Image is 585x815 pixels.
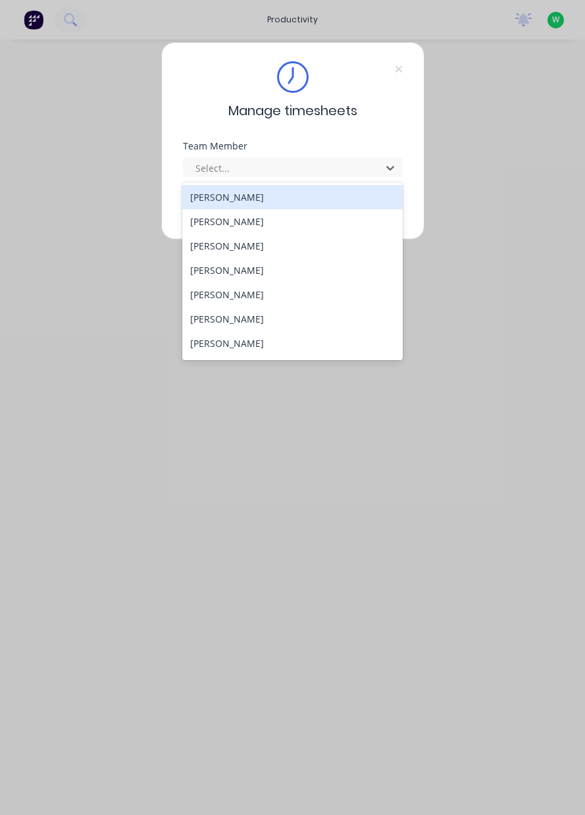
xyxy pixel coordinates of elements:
[228,101,357,120] span: Manage timesheets
[182,355,403,380] div: [PERSON_NAME]
[182,258,403,282] div: [PERSON_NAME]
[182,209,403,234] div: [PERSON_NAME]
[182,185,403,209] div: [PERSON_NAME]
[182,307,403,331] div: [PERSON_NAME]
[182,331,403,355] div: [PERSON_NAME]
[182,282,403,307] div: [PERSON_NAME]
[182,234,403,258] div: [PERSON_NAME]
[183,142,403,151] div: Team Member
